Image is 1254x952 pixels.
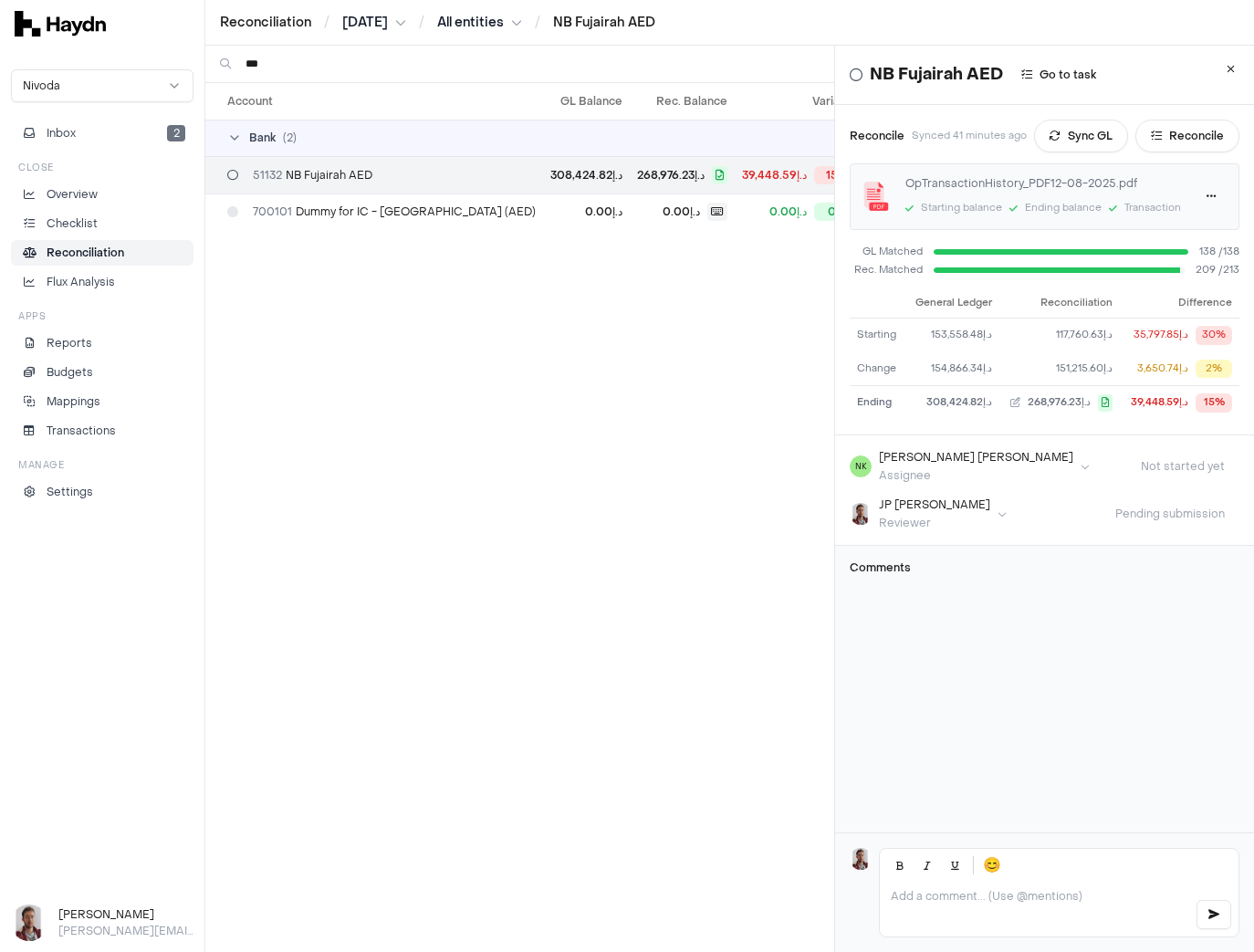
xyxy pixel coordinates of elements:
[283,131,297,145] span: ( 2 )
[983,854,1001,876] span: 😊
[437,14,522,32] button: All entities
[47,274,115,290] p: Flux Analysis
[630,83,735,120] th: Rec. Balance
[253,204,292,219] span: 700101
[1137,361,1188,377] div: د.إ3,650.74
[543,156,630,194] td: د.إ308,424.82
[663,204,700,219] span: د.إ0.00
[1028,395,1091,411] span: د.إ268,976.23
[320,13,333,31] span: /
[850,450,1090,483] button: NK[PERSON_NAME] [PERSON_NAME]Assignee
[11,269,193,295] a: Flux Analysis
[1124,201,1186,216] div: Transactions
[47,335,92,351] p: Reports
[1007,361,1113,377] button: د.إ151,215.60
[437,14,504,32] span: All entities
[11,389,193,414] a: Mappings
[1056,361,1113,377] span: د.إ151,215.60
[415,13,428,31] span: /
[1131,395,1188,411] div: د.إ39,448.59
[914,853,940,878] button: Italic (Ctrl+I)
[1196,263,1239,278] span: 209 / 213
[879,468,1073,483] div: Assignee
[220,14,311,32] a: Reconciliation
[47,186,98,203] p: Overview
[58,906,193,923] h3: [PERSON_NAME]
[735,83,867,120] th: Variance
[912,129,1027,144] p: Synced 41 minutes ago
[850,503,872,525] img: JP Smit
[1101,507,1239,521] span: Pending submission
[862,182,891,211] img: application/pdf
[1196,326,1232,345] div: 30%
[1135,120,1239,152] button: Reconcile
[47,423,116,439] p: Transactions
[253,168,372,183] span: NB Fujairah AED
[637,168,705,183] span: د.إ268,976.23
[553,14,655,32] a: NB Fujairah AED
[913,361,992,377] div: د.إ154,866.34
[1196,393,1232,413] div: 15%
[15,11,106,37] img: svg+xml,%3c
[11,240,193,266] a: Reconciliation
[1007,328,1113,343] button: د.إ117,760.63
[11,360,193,385] a: Budgets
[11,182,193,207] a: Overview
[850,245,923,260] span: GL Matched
[850,560,1239,575] h3: Comments
[850,352,905,386] td: Change
[850,455,872,477] span: NK
[531,13,544,31] span: /
[253,204,536,219] span: Dummy for IC - [GEOGRAPHIC_DATA] (AED)
[205,83,543,120] th: Account
[879,450,1073,465] div: [PERSON_NAME] [PERSON_NAME]
[905,175,1180,192] div: OpTransactionHistory_PDF12-08-2025.pdf
[979,853,1005,878] button: 😊
[887,853,913,878] button: Bold (Ctrl+B)
[11,211,193,236] a: Checklist
[47,393,100,410] p: Mappings
[742,168,807,183] span: د.إ39,448.59
[942,853,967,878] button: Underline (Ctrl+U)
[999,289,1120,319] th: Reconciliation
[1025,201,1102,216] div: Ending balance
[553,14,655,31] a: NB Fujairah AED
[850,848,872,870] img: JP Smit
[879,516,990,530] div: Reviewer
[1007,394,1113,412] button: د.إ268,976.23
[1056,328,1113,343] span: د.إ117,760.63
[905,289,999,319] th: General Ledger
[913,395,992,411] div: د.إ308,424.82
[850,319,905,352] td: Starting
[11,330,193,356] a: Reports
[167,125,185,141] span: 2
[543,83,630,120] th: GL Balance
[879,497,990,512] div: JP [PERSON_NAME]
[11,418,193,444] a: Transactions
[921,201,1002,216] div: Starting balance
[850,128,904,144] h3: Reconcile
[814,203,860,221] div: 0%
[47,484,93,500] p: Settings
[47,125,76,141] span: Inbox
[850,386,905,420] td: Ending
[850,497,1007,530] button: JP SmitJP [PERSON_NAME]Reviewer
[47,245,124,261] p: Reconciliation
[18,161,54,174] h3: Close
[11,120,193,146] button: Inbox2
[769,204,807,219] span: د.إ0.00
[18,458,64,472] h3: Manage
[342,14,388,32] span: [DATE]
[850,263,923,278] div: Rec. Matched
[342,14,406,32] button: [DATE]
[18,309,46,323] h3: Apps
[1134,328,1188,343] div: د.إ35,797.85
[1196,360,1232,379] div: 2%
[249,131,276,145] span: Bank
[1010,60,1107,89] button: Go to task
[11,479,193,505] a: Settings
[47,364,93,381] p: Budgets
